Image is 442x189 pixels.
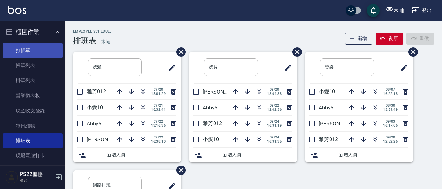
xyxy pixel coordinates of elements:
[73,36,96,45] h3: 排班表
[88,58,142,76] input: 排版標題
[151,139,166,144] span: 16:38:10
[339,152,408,158] span: 新增人員
[107,152,176,158] span: 新增人員
[164,60,176,76] span: 修改班表的標題
[20,171,53,178] h5: PS22櫃檯
[267,103,282,108] span: 09/22
[87,104,103,110] span: 小愛10
[367,4,380,17] button: save
[223,152,292,158] span: 新增人員
[151,135,166,139] span: 09/22
[87,137,129,143] span: [PERSON_NAME]7
[203,89,245,95] span: [PERSON_NAME]7
[383,4,406,17] button: 木屾
[151,92,166,96] span: 15:01:29
[320,58,374,76] input: 排版標題
[383,119,398,124] span: 09/03
[3,133,63,148] a: 排班表
[280,60,292,76] span: 修改班表的標題
[73,29,112,34] h2: Employee Schedule
[319,88,335,94] span: 小愛10
[3,73,63,88] a: 掛單列表
[383,124,398,128] span: 16:17:06
[305,148,413,162] div: 新增人員
[267,124,282,128] span: 16:31:19
[3,103,63,118] a: 現金收支登錄
[151,103,166,108] span: 09/21
[319,136,338,142] span: 雅芳012
[151,108,166,112] span: 18:32:41
[396,60,408,76] span: 修改班表的標題
[319,105,333,111] span: Abby5
[87,121,101,127] span: Abby5
[151,124,166,128] span: 13:16:36
[8,6,26,14] img: Logo
[383,108,398,112] span: 13:59:49
[267,92,282,96] span: 18:04:38
[3,148,63,163] a: 現場電腦打卡
[204,58,258,76] input: 排版標題
[345,33,373,45] button: 新增
[171,161,187,180] span: 刪除班表
[151,119,166,124] span: 09/22
[267,139,282,144] span: 16:31:35
[171,42,187,62] span: 刪除班表
[3,58,63,73] a: 帳單列表
[96,38,110,45] h6: — 木屾
[151,87,166,92] span: 09/20
[20,178,53,183] p: 櫃台
[404,42,419,62] span: 刪除班表
[287,42,303,62] span: 刪除班表
[383,103,398,108] span: 08/30
[319,121,361,127] span: [PERSON_NAME]7
[189,148,297,162] div: 新增人員
[267,119,282,124] span: 09/24
[267,135,282,139] span: 09/24
[409,5,434,17] button: 登出
[203,136,219,142] span: 小愛10
[73,148,181,162] div: 新增人員
[383,135,398,139] span: 09/20
[3,43,63,58] a: 打帳單
[383,87,398,92] span: 08/07
[383,92,398,96] span: 16:22:18
[203,120,222,126] span: 雅芳012
[203,105,217,111] span: Abby5
[376,33,403,45] button: 復原
[87,88,106,94] span: 雅芳012
[5,171,18,184] img: Person
[267,108,282,112] span: 12:02:36
[267,87,282,92] span: 09/20
[393,7,404,15] div: 木屾
[3,88,63,103] a: 營業儀表板
[3,118,63,133] a: 每日結帳
[3,23,63,40] button: 櫃檯作業
[383,139,398,144] span: 12:52:26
